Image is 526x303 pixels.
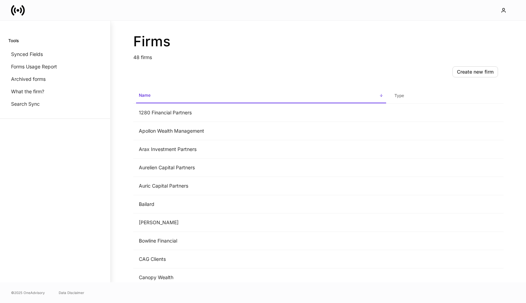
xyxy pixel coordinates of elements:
[8,85,102,98] a: What the firm?
[11,76,46,83] p: Archived forms
[136,88,386,103] span: Name
[133,159,389,177] td: Aurelien Capital Partners
[452,66,498,77] button: Create new firm
[11,290,45,295] span: © 2025 OneAdvisory
[133,232,389,250] td: Bowline Financial
[394,92,404,99] h6: Type
[59,290,84,295] a: Data Disclaimer
[133,122,389,140] td: Apollon Wealth Management
[8,37,19,44] h6: Tools
[133,140,389,159] td: Arax Investment Partners
[8,73,102,85] a: Archived forms
[139,92,151,98] h6: Name
[133,268,389,287] td: Canopy Wealth
[8,60,102,73] a: Forms Usage Report
[11,88,44,95] p: What the firm?
[392,89,501,103] span: Type
[133,195,389,214] td: Bailard
[133,250,389,268] td: CAG Clients
[133,104,389,122] td: 1280 Financial Partners
[8,48,102,60] a: Synced Fields
[457,68,494,75] div: Create new firm
[11,51,43,58] p: Synced Fields
[11,63,57,70] p: Forms Usage Report
[8,98,102,110] a: Search Sync
[133,50,504,61] p: 48 firms
[11,101,40,107] p: Search Sync
[133,177,389,195] td: Auric Capital Partners
[133,33,504,50] h2: Firms
[133,214,389,232] td: [PERSON_NAME]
